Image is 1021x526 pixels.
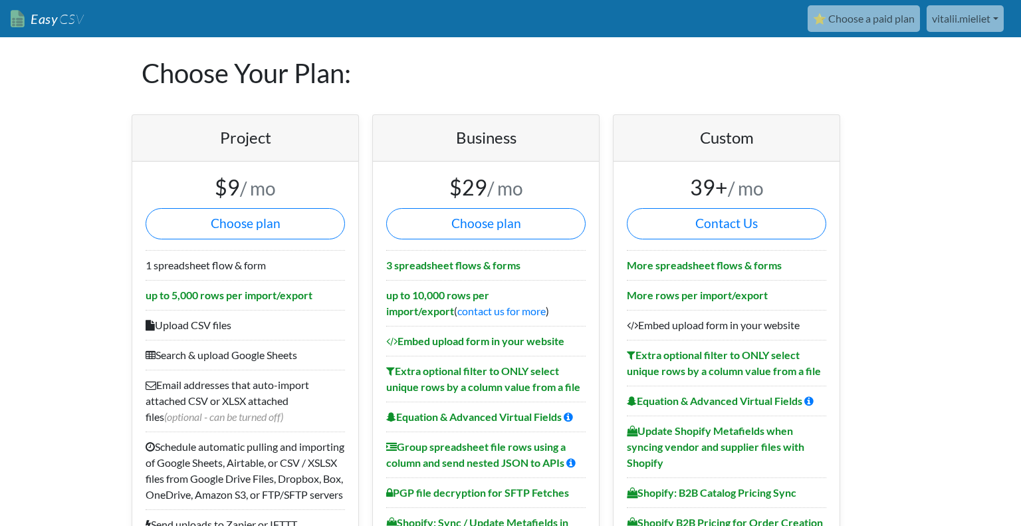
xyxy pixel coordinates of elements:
[146,208,345,239] button: Choose plan
[386,208,586,239] button: Choose plan
[487,177,523,199] small: / mo
[146,370,345,432] li: Email addresses that auto-import attached CSV or XLSX attached files
[457,305,546,317] a: contact us for more
[386,280,586,326] li: ( )
[627,310,826,340] li: Embed upload form in your website
[386,486,569,499] b: PGP file decryption for SFTP Fetches
[386,289,489,317] b: up to 10,000 rows per import/export
[627,289,768,301] b: More rows per import/export
[627,208,826,239] a: Contact Us
[142,37,879,109] h1: Choose Your Plan:
[386,410,562,423] b: Equation & Advanced Virtual Fields
[386,440,566,469] b: Group spreadsheet file rows using a column and send nested JSON to APIs
[386,128,586,148] h4: Business
[386,175,586,200] h3: $29
[627,486,796,499] b: Shopify: B2B Catalog Pricing Sync
[386,259,520,271] b: 3 spreadsheet flows & forms
[146,340,345,370] li: Search & upload Google Sheets
[146,310,345,340] li: Upload CSV files
[627,259,782,271] b: More spreadsheet flows & forms
[386,364,580,393] b: Extra optional filter to ONLY select unique rows by a column value from a file
[927,5,1004,32] a: vitalii.mieliet
[146,432,345,509] li: Schedule automatic pulling and importing of Google Sheets, Airtable, or CSV / XSLSX files from Go...
[627,424,804,469] b: Update Shopify Metafields when syncing vendor and supplier files with Shopify
[11,5,84,33] a: EasyCSV
[627,175,826,200] h3: 39+
[58,11,84,27] span: CSV
[808,5,920,32] a: ⭐ Choose a paid plan
[627,394,802,407] b: Equation & Advanced Virtual Fields
[728,177,764,199] small: / mo
[146,128,345,148] h4: Project
[146,289,312,301] b: up to 5,000 rows per import/export
[164,410,283,423] span: (optional - can be turned off)
[627,128,826,148] h4: Custom
[146,175,345,200] h3: $9
[146,250,345,280] li: 1 spreadsheet flow & form
[627,348,821,377] b: Extra optional filter to ONLY select unique rows by a column value from a file
[386,334,564,347] b: Embed upload form in your website
[240,177,276,199] small: / mo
